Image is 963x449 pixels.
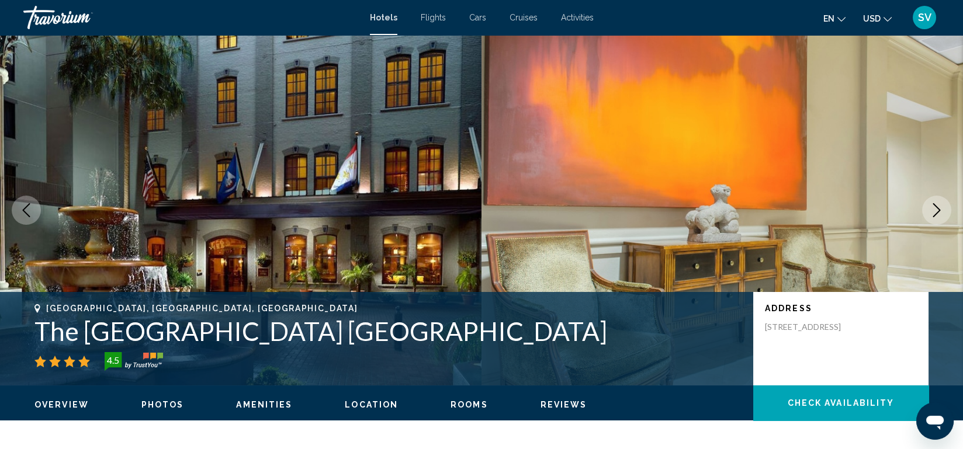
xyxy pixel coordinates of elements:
[469,13,486,22] a: Cars
[765,304,917,313] p: Address
[765,322,858,332] p: [STREET_ADDRESS]
[34,399,89,410] button: Overview
[236,399,292,410] button: Amenities
[345,399,398,410] button: Location
[46,304,358,313] span: [GEOGRAPHIC_DATA], [GEOGRAPHIC_DATA], [GEOGRAPHIC_DATA]
[823,14,834,23] span: en
[541,399,587,410] button: Reviews
[916,402,954,440] iframe: Button to launch messaging window
[141,399,184,410] button: Photos
[451,399,488,410] button: Rooms
[788,399,895,408] span: Check Availability
[510,13,538,22] a: Cruises
[370,13,397,22] a: Hotels
[561,13,594,22] a: Activities
[101,353,124,367] div: 4.5
[823,10,846,27] button: Change language
[23,6,358,29] a: Travorium
[753,385,929,420] button: Check Availability
[918,12,931,23] span: SV
[863,10,892,27] button: Change currency
[922,196,951,225] button: Next image
[34,316,742,346] h1: The [GEOGRAPHIC_DATA] [GEOGRAPHIC_DATA]
[909,5,940,30] button: User Menu
[105,352,163,371] img: trustyou-badge-hor.svg
[863,14,881,23] span: USD
[12,196,41,225] button: Previous image
[421,13,446,22] a: Flights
